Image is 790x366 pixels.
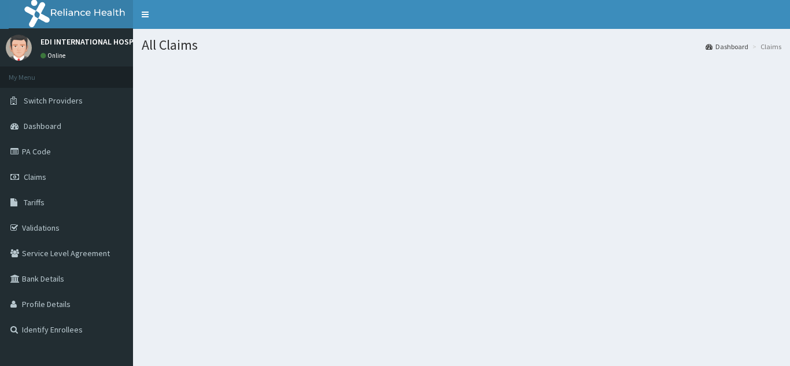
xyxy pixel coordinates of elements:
[142,38,781,53] h1: All Claims
[24,95,83,106] span: Switch Providers
[24,197,45,208] span: Tariffs
[24,172,46,182] span: Claims
[750,42,781,51] li: Claims
[40,51,68,60] a: Online
[706,42,748,51] a: Dashboard
[6,35,32,61] img: User Image
[40,38,164,46] p: EDI INTERNATIONAL HOSPITAL LTD
[24,121,61,131] span: Dashboard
